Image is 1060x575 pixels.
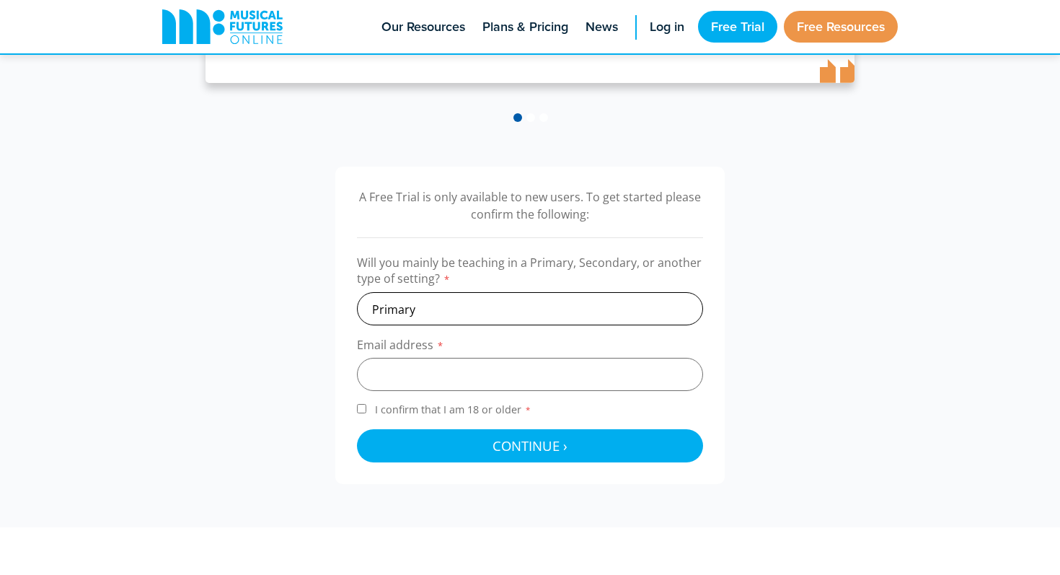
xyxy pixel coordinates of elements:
[698,11,777,43] a: Free Trial
[372,403,534,416] span: I confirm that I am 18 or older
[357,429,703,462] button: Continue ›
[357,404,366,413] input: I confirm that I am 18 or older*
[493,436,567,455] span: Continue ›
[784,11,898,43] a: Free Resources
[482,17,568,37] span: Plans & Pricing
[586,17,618,37] span: News
[650,17,684,37] span: Log in
[357,337,703,358] label: Email address
[357,188,703,223] p: A Free Trial is only available to new users. To get started please confirm the following:
[357,255,703,292] label: Will you mainly be teaching in a Primary, Secondary, or another type of setting?
[381,17,465,37] span: Our Resources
